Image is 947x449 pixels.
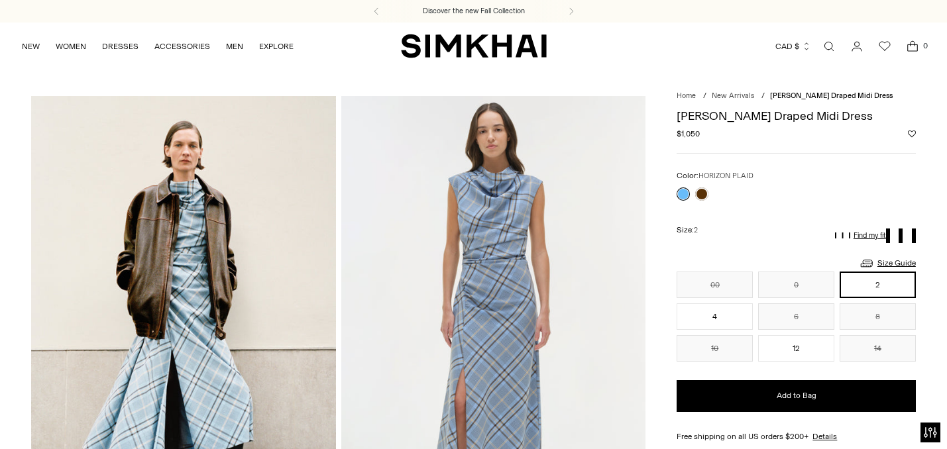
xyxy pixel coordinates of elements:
[698,172,753,180] span: HORIZON PLAID
[154,32,210,61] a: ACCESSORIES
[844,33,870,60] a: Go to the account page
[259,32,294,61] a: EXPLORE
[677,272,753,298] button: 00
[694,226,698,234] span: 2
[761,91,765,102] div: /
[677,170,753,182] label: Color:
[677,380,916,412] button: Add to Bag
[703,91,706,102] div: /
[775,32,811,61] button: CAD $
[919,40,931,52] span: 0
[677,335,753,362] button: 10
[712,91,754,100] a: New Arrivals
[56,32,86,61] a: WOMEN
[677,224,698,236] label: Size:
[758,335,834,362] button: 12
[859,255,916,272] a: Size Guide
[677,128,700,140] span: $1,050
[226,32,243,61] a: MEN
[677,110,916,122] h1: [PERSON_NAME] Draped Midi Dress
[812,430,837,442] a: Details
[677,91,696,100] a: Home
[677,91,916,102] nav: breadcrumbs
[840,335,916,362] button: 14
[758,272,834,298] button: 0
[840,303,916,330] button: 8
[677,303,753,330] button: 4
[401,33,547,59] a: SIMKHAI
[758,303,834,330] button: 6
[816,33,842,60] a: Open search modal
[102,32,139,61] a: DRESSES
[899,33,926,60] a: Open cart modal
[22,32,40,61] a: NEW
[777,390,816,401] span: Add to Bag
[677,430,916,442] div: Free shipping on all US orders $200+
[840,272,916,298] button: 2
[908,130,916,138] button: Add to Wishlist
[770,91,893,100] span: [PERSON_NAME] Draped Midi Dress
[423,6,525,17] a: Discover the new Fall Collection
[871,33,898,60] a: Wishlist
